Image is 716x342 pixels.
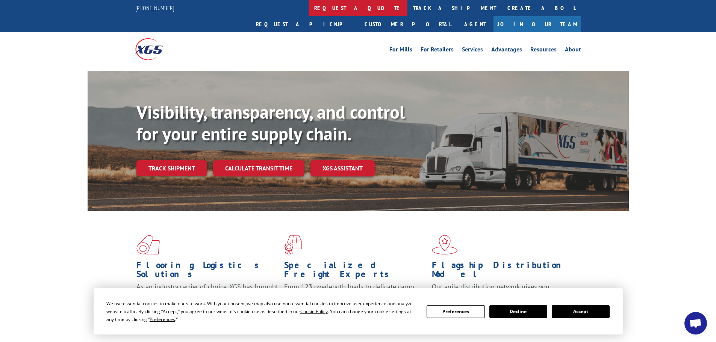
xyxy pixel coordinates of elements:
img: xgs-icon-focused-on-flooring-red [284,235,302,255]
img: xgs-icon-flagship-distribution-model-red [432,235,458,255]
a: XGS ASSISTANT [310,160,375,176]
a: Join Our Team [493,16,581,32]
h1: Specialized Freight Experts [284,261,426,282]
h1: Flooring Logistics Solutions [136,261,279,282]
div: Open chat [684,312,707,334]
button: Accept [552,305,610,318]
b: Visibility, transparency, and control for your entire supply chain. [136,100,405,145]
button: Preferences [427,305,484,318]
a: [PHONE_NUMBER] [135,4,174,12]
a: Customer Portal [359,16,457,32]
a: Track shipment [136,160,207,176]
div: Cookie Consent Prompt [94,288,623,334]
a: Calculate transit time [213,160,304,176]
span: As an industry carrier of choice, XGS has brought innovation and dedication to flooring logistics... [136,282,278,309]
a: Resources [530,47,557,55]
h1: Flagship Distribution Model [432,261,574,282]
a: Request a pickup [250,16,359,32]
span: Preferences [150,316,175,322]
div: We use essential cookies to make our site work. With your consent, we may also use non-essential ... [106,300,418,323]
a: Agent [457,16,493,32]
a: For Mills [389,47,412,55]
a: Services [462,47,483,55]
a: Advantages [491,47,522,55]
p: From 123 overlength loads to delicate cargo, our experienced staff knows the best way to move you... [284,282,426,316]
a: About [565,47,581,55]
a: For Retailers [421,47,454,55]
span: Our agile distribution network gives you nationwide inventory management on demand. [432,282,570,300]
span: Cookie Policy [300,308,328,315]
img: xgs-icon-total-supply-chain-intelligence-red [136,235,160,255]
button: Decline [489,305,547,318]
